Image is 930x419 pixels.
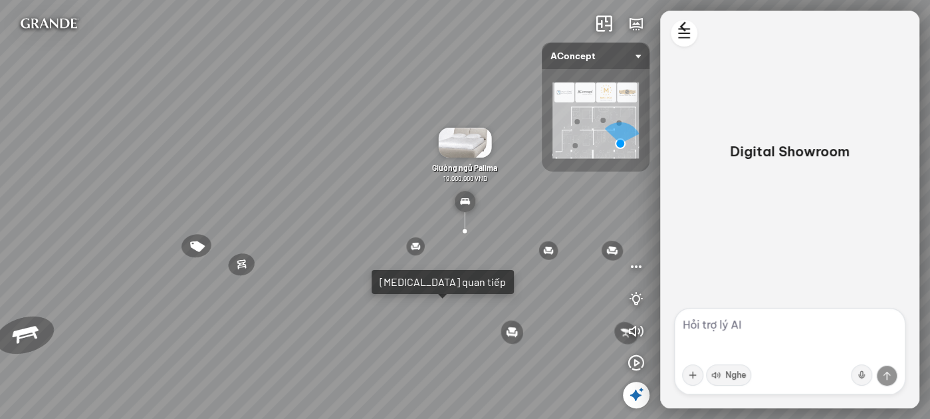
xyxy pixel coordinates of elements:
img: AConcept_CTMHTJT2R6E4.png [552,82,639,158]
div: [MEDICAL_DATA] quan tiếp [380,275,506,289]
button: Nghe [706,364,751,386]
p: Digital Showroom [730,142,850,161]
img: logo [11,11,87,37]
span: 19.000.000 VND [443,174,487,182]
img: Gi__ng_ng__Pali_GNNNG2YECM4G.gif [438,128,491,158]
span: Giường ngủ Palima [432,163,497,172]
img: type_bed_WTPUW3RXHCN6.svg [454,191,475,212]
span: AConcept [550,43,641,69]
